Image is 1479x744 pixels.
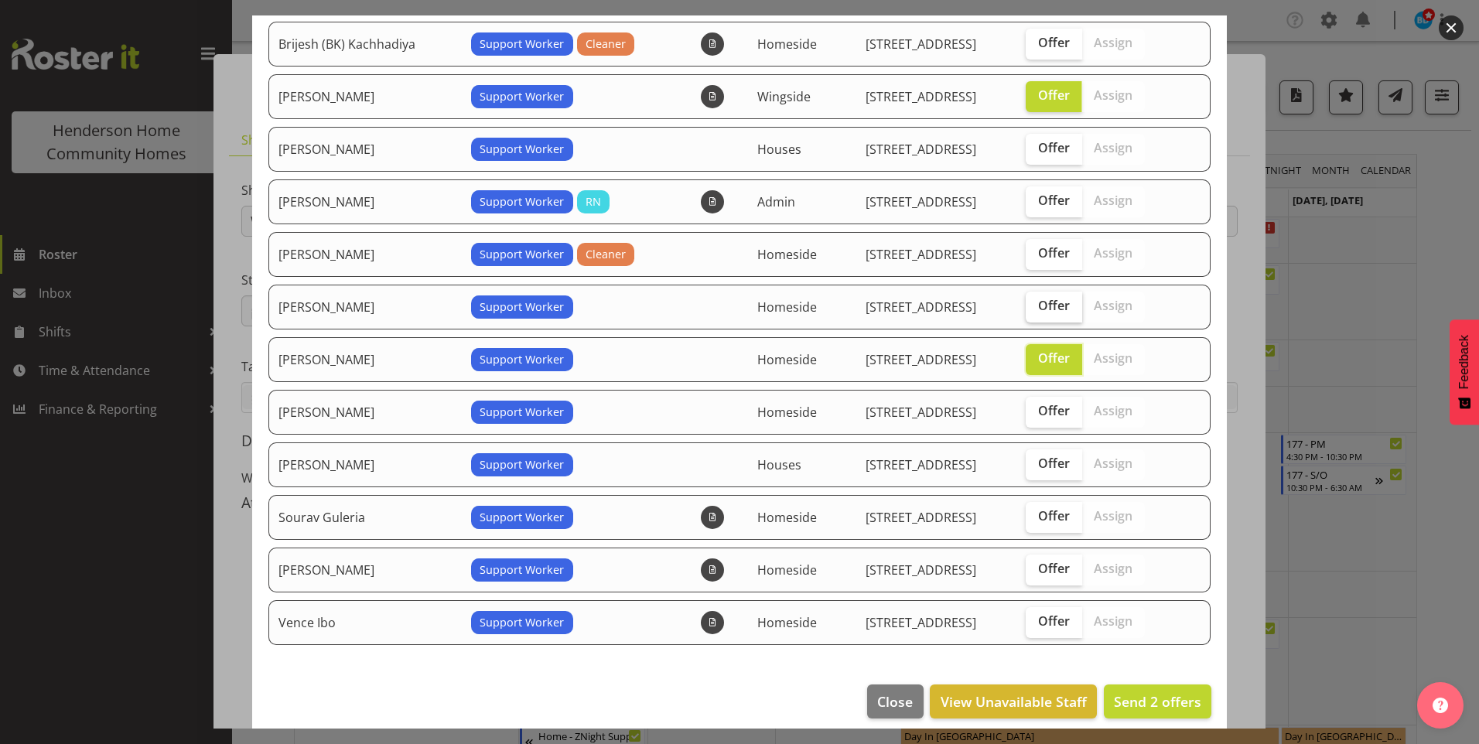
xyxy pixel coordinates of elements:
span: [STREET_ADDRESS] [866,141,976,158]
span: Support Worker [480,404,564,421]
span: Assign [1094,456,1132,471]
span: Send 2 offers [1114,692,1201,711]
span: [STREET_ADDRESS] [866,351,976,368]
span: Support Worker [480,246,564,263]
span: Homeside [757,36,817,53]
span: [STREET_ADDRESS] [866,88,976,105]
span: Support Worker [480,141,564,158]
span: Assign [1094,35,1132,50]
span: Offer [1038,508,1070,524]
td: Sourav Guleria [268,495,462,540]
span: Assign [1094,508,1132,524]
span: Support Worker [480,456,564,473]
span: Homeside [757,509,817,526]
span: Assign [1094,87,1132,103]
span: Cleaner [586,246,626,263]
span: Assign [1094,403,1132,418]
td: [PERSON_NAME] [268,127,462,172]
span: Offer [1038,456,1070,471]
span: [STREET_ADDRESS] [866,456,976,473]
span: Houses [757,456,801,473]
span: Offer [1038,613,1070,629]
img: help-xxl-2.png [1433,698,1448,713]
span: Support Worker [480,509,564,526]
span: Cleaner [586,36,626,53]
span: Offer [1038,298,1070,313]
td: [PERSON_NAME] [268,285,462,329]
td: [PERSON_NAME] [268,390,462,435]
td: Vence Ibo [268,600,462,645]
span: Assign [1094,245,1132,261]
span: Admin [757,193,795,210]
td: [PERSON_NAME] [268,548,462,592]
span: Homeside [757,614,817,631]
span: [STREET_ADDRESS] [866,404,976,421]
button: View Unavailable Staff [930,684,1096,718]
span: Assign [1094,298,1132,313]
span: Support Worker [480,614,564,631]
span: [STREET_ADDRESS] [866,193,976,210]
span: Assign [1094,140,1132,155]
span: RN [586,193,601,210]
span: Offer [1038,403,1070,418]
span: [STREET_ADDRESS] [866,36,976,53]
span: Offer [1038,35,1070,50]
button: Send 2 offers [1104,684,1211,718]
span: [STREET_ADDRESS] [866,509,976,526]
td: [PERSON_NAME] [268,232,462,277]
span: Homeside [757,404,817,421]
span: Houses [757,141,801,158]
button: Close [867,684,923,718]
td: [PERSON_NAME] [268,337,462,382]
span: Offer [1038,561,1070,576]
span: Assign [1094,350,1132,366]
span: [STREET_ADDRESS] [866,299,976,316]
button: Feedback - Show survey [1450,319,1479,425]
td: Brijesh (BK) Kachhadiya [268,22,462,67]
td: [PERSON_NAME] [268,179,462,224]
span: Homeside [757,561,817,578]
span: Support Worker [480,299,564,316]
td: [PERSON_NAME] [268,74,462,119]
span: Homeside [757,299,817,316]
span: Support Worker [480,351,564,368]
span: Homeside [757,246,817,263]
span: Offer [1038,245,1070,261]
span: Assign [1094,561,1132,576]
span: Close [877,691,913,712]
span: Support Worker [480,36,564,53]
span: [STREET_ADDRESS] [866,246,976,263]
span: Offer [1038,87,1070,103]
span: Assign [1094,193,1132,208]
span: Offer [1038,140,1070,155]
span: Wingside [757,88,811,105]
span: [STREET_ADDRESS] [866,614,976,631]
span: Support Worker [480,561,564,578]
span: Support Worker [480,193,564,210]
span: Assign [1094,613,1132,629]
span: Offer [1038,350,1070,366]
span: Support Worker [480,88,564,105]
span: Feedback [1457,335,1471,389]
span: Homeside [757,351,817,368]
span: [STREET_ADDRESS] [866,561,976,578]
span: Offer [1038,193,1070,208]
span: View Unavailable Staff [941,691,1087,712]
td: [PERSON_NAME] [268,442,462,487]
